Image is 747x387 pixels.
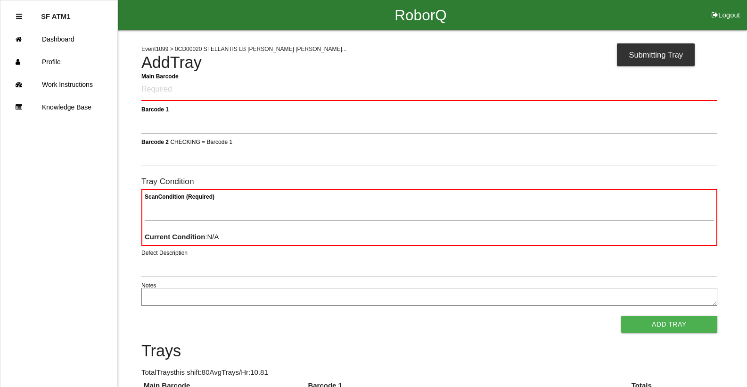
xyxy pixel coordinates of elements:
[141,249,188,257] label: Defect Description
[0,28,117,50] a: Dashboard
[0,96,117,118] a: Knowledge Base
[141,73,179,79] b: Main Barcode
[621,316,717,333] button: Add Tray
[141,54,717,72] h4: Add Tray
[0,50,117,73] a: Profile
[141,367,717,378] p: Total Trays this shift: 80 Avg Trays /Hr: 10.81
[145,233,205,241] b: Current Condition
[41,5,71,20] p: SF ATM1
[141,106,169,112] b: Barcode 1
[170,138,232,145] span: CHECKING = Barcode 1
[617,43,695,66] div: Submitting Tray
[145,233,219,241] span: : N/A
[141,342,717,360] h4: Trays
[16,5,22,28] div: Close
[141,177,717,186] h6: Tray Condition
[145,193,214,200] b: Scan Condition (Required)
[141,79,717,101] input: Required
[141,46,347,52] span: Event 1099 > 0CD00020 STELLANTIS LB [PERSON_NAME] [PERSON_NAME]...
[141,281,156,290] label: Notes
[0,73,117,96] a: Work Instructions
[141,138,169,145] b: Barcode 2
